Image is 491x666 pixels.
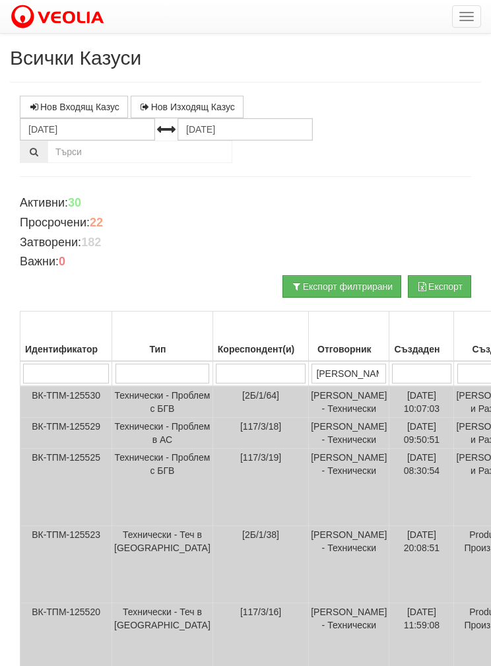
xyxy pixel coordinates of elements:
[240,607,281,617] span: [117/3/16]
[112,418,213,449] td: Технически - Проблем в АС
[213,312,308,362] th: Кореспондент(и): No sort applied, activate to apply an ascending sort
[112,312,213,362] th: Тип: No sort applied, activate to apply an ascending sort
[309,386,389,418] td: [PERSON_NAME] - Технически
[22,340,110,358] div: Идентификатор
[389,526,454,603] td: [DATE] 20:08:51
[242,529,279,540] span: [2Б/1/38]
[131,96,244,118] a: Нов Изходящ Казус
[48,141,232,163] input: Търсене по Идентификатор, Бл/Вх/Ап, Тип, Описание, Моб. Номер, Имейл, Файл, Коментар,
[309,418,389,449] td: [PERSON_NAME] - Технически
[389,418,454,449] td: [DATE] 09:50:51
[59,255,65,268] b: 0
[112,386,213,418] td: Технически - Проблем с БГВ
[20,255,471,269] h4: Важни:
[20,96,128,118] a: Нов Входящ Казус
[114,340,211,358] div: Тип
[240,452,281,463] span: [117/3/19]
[408,275,471,298] button: Експорт
[242,390,279,401] span: [2Б/1/64]
[68,196,81,209] b: 30
[215,340,306,358] div: Кореспондент(и)
[20,216,471,230] h4: Просрочени:
[20,197,471,210] h4: Активни:
[90,216,103,229] b: 22
[20,386,112,418] td: ВК-ТПМ-125530
[389,449,454,526] td: [DATE] 08:30:54
[389,312,454,362] th: Създаден: No sort applied, activate to apply an ascending sort
[309,526,389,603] td: [PERSON_NAME] - Технически
[10,3,110,31] img: VeoliaLogo.png
[81,236,101,249] b: 182
[282,275,401,298] button: Експорт филтрирани
[20,418,112,449] td: ВК-ТПМ-125529
[20,236,471,250] h4: Затворени:
[389,386,454,418] td: [DATE] 10:07:03
[112,449,213,526] td: Технически - Проблем с БГВ
[20,312,112,362] th: Идентификатор: No sort applied, activate to apply an ascending sort
[20,526,112,603] td: ВК-ТПМ-125523
[309,449,389,526] td: [PERSON_NAME] - Технически
[391,340,451,358] div: Създаден
[311,340,387,358] div: Отговорник
[20,449,112,526] td: ВК-ТПМ-125525
[309,312,389,362] th: Отговорник: Ascending sort applied, activate to apply a descending sort
[10,47,481,69] h2: Всички Казуси
[112,526,213,603] td: Технически - Теч в [GEOGRAPHIC_DATA]
[240,421,281,432] span: [117/3/18]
